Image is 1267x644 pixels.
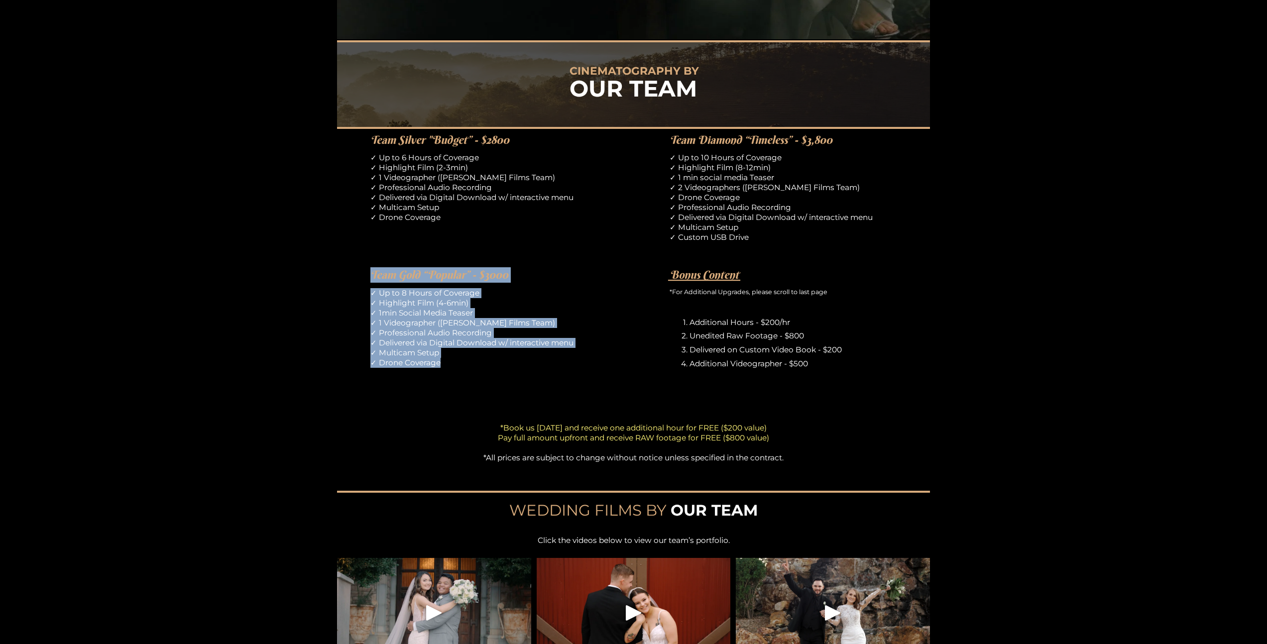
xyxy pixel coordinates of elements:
[690,359,897,369] p: Additional Videographer - $500
[503,536,764,545] p: Click the videos below to view our team’s portfolio.
[370,133,509,147] em: Team Silver "Budget” - $2800
[422,601,446,625] div: Play
[370,268,508,282] em: Team Gold “Popular” - $3000
[670,153,897,242] p: ✓ Up to 10 Hours of Coverage ✓ Highlight Film (8-12min) ✓ 1 min social media Teaser ✓ 2 Videograp...
[570,75,697,102] strong: OUR TEAM
[483,453,784,462] span: *All prices are subject to change without notice unless specified in the contract.
[370,288,597,368] p: ✓ Up to 8 Hours of Coverage ✓ Highlight Film (4-6min) ✓ 1min Social Media Teaser ✓ 1 Videographer...
[498,423,769,442] span: *Book us [DATE] and receive one additional hour for FREE ($200 value) Pay full amount upfront and...
[670,268,739,282] em: Bonus Content
[821,601,845,625] div: Play
[670,133,832,147] em: Team Diamond “Timeless” - $3,800
[370,153,597,222] p: ✓ Up to 6 Hours of Coverage ✓ Highlight Film (2-3min) ✓ 1 Videographer ([PERSON_NAME] Films Team)...
[622,601,646,625] div: Play
[690,318,897,327] p: Additional Hours - $200/hr
[671,501,758,520] strong: OUR TEAM
[690,331,897,341] p: Unedited Raw Footage - $800
[570,64,699,77] strong: CINEMATOGRAPHY BY
[670,288,897,296] p: *For Additional Upgrades, please scroll to last page
[690,345,897,355] p: Delivered on Custom Video Book - $200
[509,501,667,520] span: WEDDING FILMS BY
